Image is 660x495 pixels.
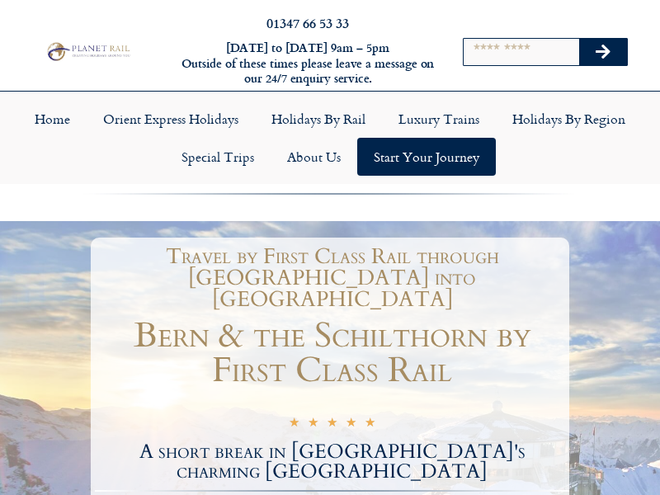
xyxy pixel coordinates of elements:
[289,417,299,432] i: ★
[579,39,627,65] button: Search
[266,13,349,32] a: 01347 66 53 33
[95,318,569,388] h1: Bern & the Schilthorn by First Class Rail
[8,100,652,176] nav: Menu
[95,442,569,482] h2: A short break in [GEOGRAPHIC_DATA]'s charming [GEOGRAPHIC_DATA]
[346,417,356,432] i: ★
[165,138,271,176] a: Special Trips
[18,100,87,138] a: Home
[496,100,642,138] a: Holidays by Region
[255,100,382,138] a: Holidays by Rail
[308,417,318,432] i: ★
[289,415,375,432] div: 5/5
[365,417,375,432] i: ★
[103,246,561,310] h1: Travel by First Class Rail through [GEOGRAPHIC_DATA] into [GEOGRAPHIC_DATA]
[44,40,132,62] img: Planet Rail Train Holidays Logo
[87,100,255,138] a: Orient Express Holidays
[180,40,436,87] h6: [DATE] to [DATE] 9am – 5pm Outside of these times please leave a message on our 24/7 enquiry serv...
[271,138,357,176] a: About Us
[357,138,496,176] a: Start your Journey
[382,100,496,138] a: Luxury Trains
[327,417,337,432] i: ★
